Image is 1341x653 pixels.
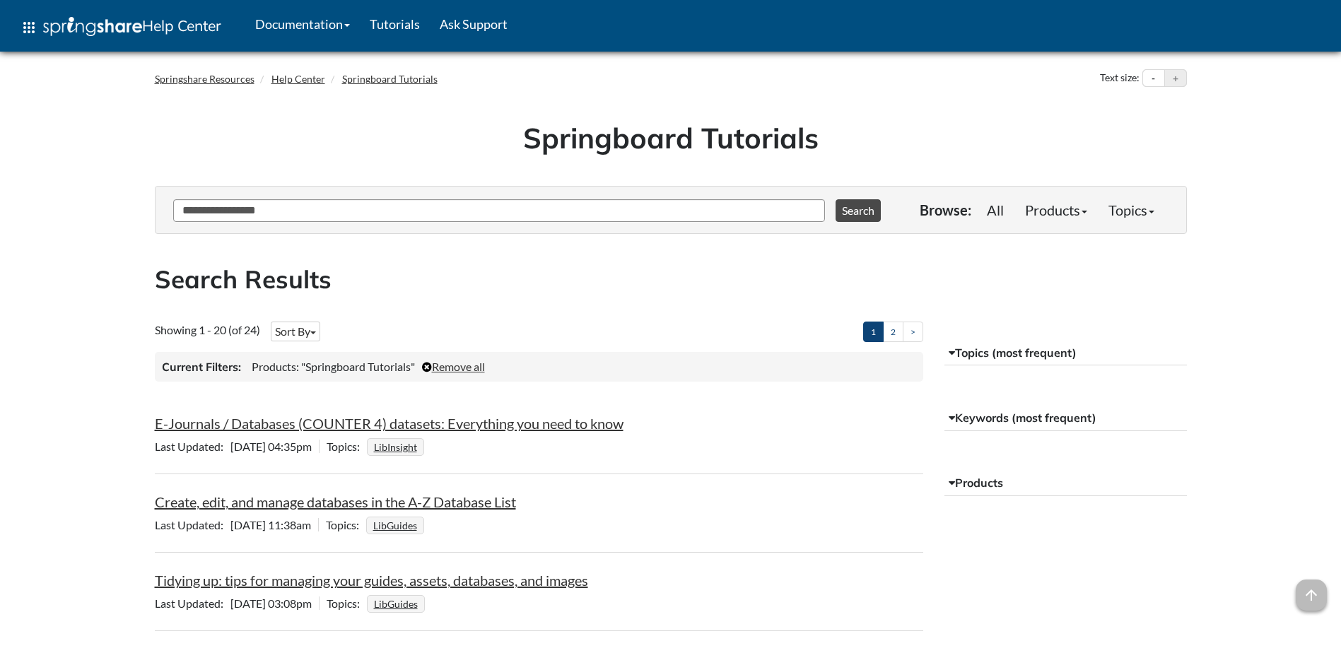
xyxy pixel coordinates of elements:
[155,440,230,453] span: Last Updated
[1014,196,1098,224] a: Products
[367,440,428,453] ul: Topics
[903,322,923,342] a: >
[155,493,516,510] a: Create, edit, and manage databases in the A-Z Database List
[252,360,299,373] span: Products:
[1296,580,1327,611] span: arrow_upward
[21,19,37,36] span: apps
[245,6,360,42] a: Documentation
[165,118,1176,158] h1: Springboard Tutorials
[271,73,325,85] a: Help Center
[836,199,881,222] button: Search
[155,262,1187,297] h2: Search Results
[11,6,231,49] a: apps Help Center
[155,518,318,531] span: [DATE] 11:38am
[326,518,366,531] span: Topics
[1097,69,1142,88] div: Text size:
[301,360,415,373] span: "Springboard Tutorials"
[327,440,367,453] span: Topics
[422,360,485,373] a: Remove all
[155,323,260,336] span: Showing 1 - 20 (of 24)
[360,6,430,42] a: Tutorials
[142,16,221,35] span: Help Center
[944,406,1187,431] button: Keywords (most frequent)
[155,596,230,610] span: Last Updated
[155,518,230,531] span: Last Updated
[155,440,319,453] span: [DATE] 04:35pm
[271,322,320,341] button: Sort By
[863,322,884,342] a: 1
[371,515,419,536] a: LibGuides
[155,415,623,432] a: E-Journals / Databases (COUNTER 4) datasets: Everything you need to know
[863,322,923,342] ul: Pagination of search results
[430,6,517,42] a: Ask Support
[944,341,1187,366] button: Topics (most frequent)
[372,437,419,457] a: LibInsight
[944,471,1187,496] button: Products
[327,596,367,610] span: Topics
[1143,70,1164,87] button: Decrease text size
[155,596,319,610] span: [DATE] 03:08pm
[366,518,428,531] ul: Topics
[976,196,1014,224] a: All
[342,73,438,85] a: Springboard Tutorials
[920,200,971,220] p: Browse:
[155,73,254,85] a: Springshare Resources
[1098,196,1165,224] a: Topics
[1165,70,1186,87] button: Increase text size
[883,322,903,342] a: 2
[367,596,428,610] ul: Topics
[1296,581,1327,598] a: arrow_upward
[372,594,420,614] a: LibGuides
[155,572,588,589] a: Tidying up: tips for managing your guides, assets, databases, and images
[162,359,241,375] h3: Current Filters
[43,17,142,36] img: Springshare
